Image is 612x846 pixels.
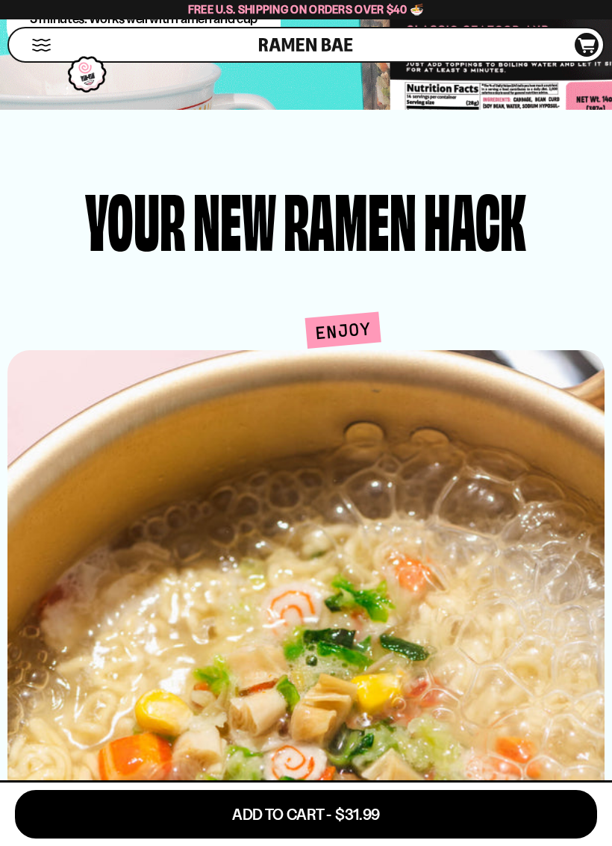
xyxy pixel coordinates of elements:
[188,2,425,16] span: Free U.S. Shipping on Orders over $40 🍜
[424,184,526,252] div: Hack
[15,790,597,839] button: Add To Cart - $31.99
[284,184,416,252] div: Ramen
[193,184,276,252] div: New
[31,39,51,52] button: Mobile Menu Trigger
[305,311,381,348] span: Enjoy
[85,184,186,252] div: Your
